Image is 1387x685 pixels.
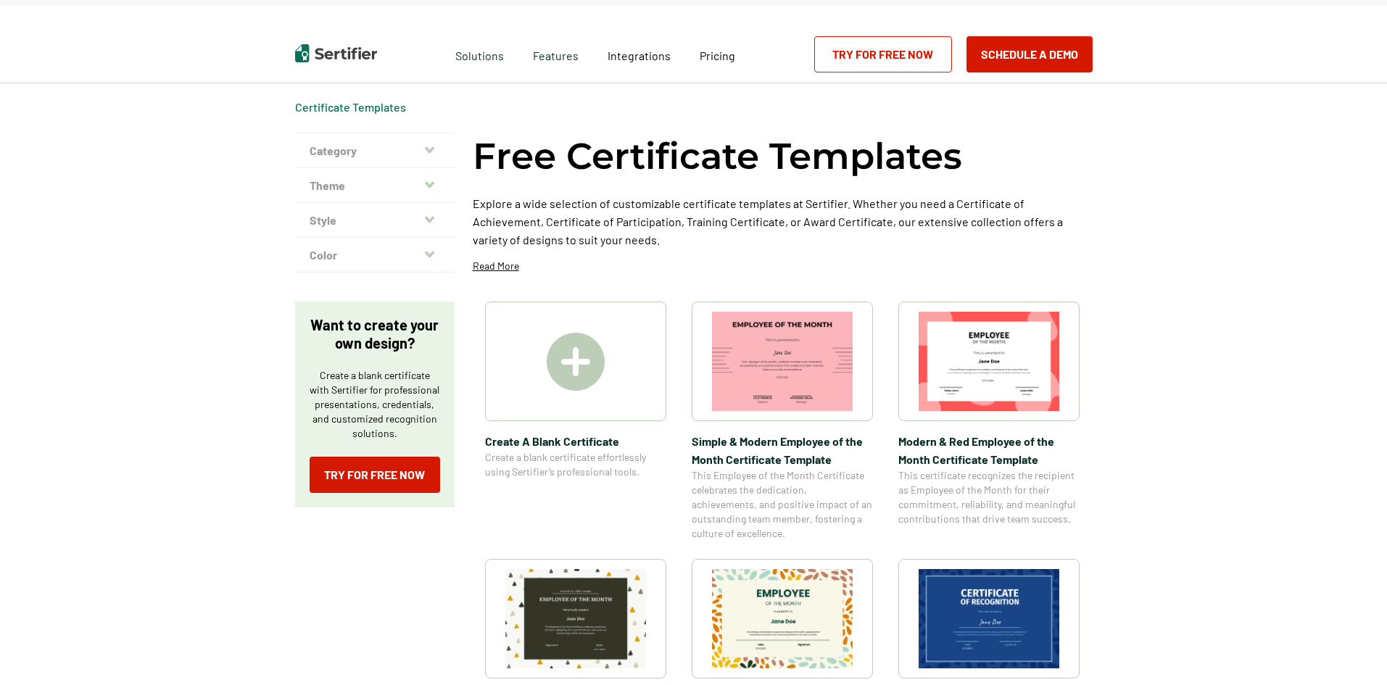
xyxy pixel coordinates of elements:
button: Theme [295,168,455,203]
button: Style [295,203,455,238]
img: Create A Blank Certificate [547,333,605,391]
button: Category [295,133,455,168]
span: This Employee of the Month Certificate celebrates the dedication, achievements, and positive impa... [692,468,873,541]
button: Color [295,238,455,273]
span: Certificate Templates [295,100,406,115]
span: Create A Blank Certificate [485,432,666,450]
img: Modern & Red Employee of the Month Certificate Template [919,312,1059,411]
img: Simple & Colorful Employee of the Month Certificate Template [505,569,646,668]
span: This certificate recognizes the recipient as Employee of the Month for their commitment, reliabil... [898,468,1080,526]
span: Modern & Red Employee of the Month Certificate Template [898,432,1080,468]
a: Pricing [700,45,735,63]
img: Modern Dark Blue Employee of the Month Certificate Template [919,569,1059,668]
a: Try for Free Now [814,36,952,72]
img: Simple & Modern Employee of the Month Certificate Template [712,312,853,411]
span: Integrations [608,49,671,62]
a: Modern & Red Employee of the Month Certificate TemplateModern & Red Employee of the Month Certifi... [898,302,1080,541]
a: Certificate Templates [295,100,406,114]
img: Simple and Patterned Employee of the Month Certificate Template [712,569,853,668]
span: Features [533,45,579,63]
p: Want to create your own design? [310,316,440,352]
span: Create a blank certificate effortlessly using Sertifier’s professional tools. [485,450,666,479]
div: Breadcrumb [295,100,406,115]
a: Simple & Modern Employee of the Month Certificate TemplateSimple & Modern Employee of the Month C... [692,302,873,541]
span: Solutions [455,45,504,63]
h1: Free Certificate Templates [473,133,962,180]
img: Sertifier | Digital Credentialing Platform [295,44,377,62]
a: Try for Free Now [310,457,440,493]
span: Pricing [700,49,735,62]
p: Read More [473,259,519,273]
p: Create a blank certificate with Sertifier for professional presentations, credentials, and custom... [310,368,440,441]
span: Simple & Modern Employee of the Month Certificate Template [692,432,873,468]
a: Integrations [608,45,671,63]
p: Explore a wide selection of customizable certificate templates at Sertifier. Whether you need a C... [473,194,1093,249]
